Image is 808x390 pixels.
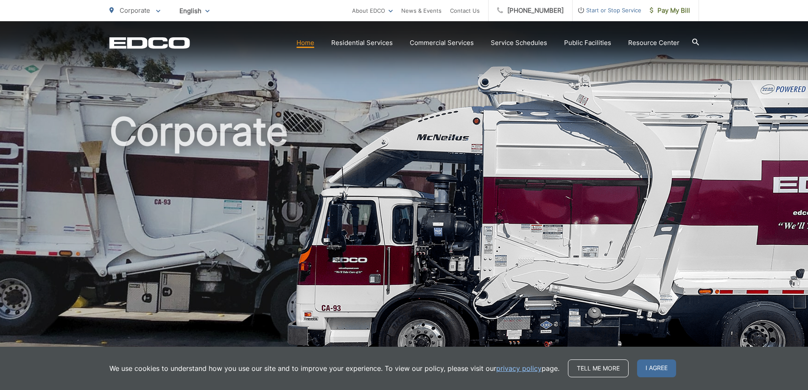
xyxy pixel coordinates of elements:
[401,6,442,16] a: News & Events
[628,38,679,48] a: Resource Center
[109,37,190,49] a: EDCD logo. Return to the homepage.
[637,359,676,377] span: I agree
[496,363,542,373] a: privacy policy
[491,38,547,48] a: Service Schedules
[296,38,314,48] a: Home
[120,6,150,14] span: Corporate
[109,363,559,373] p: We use cookies to understand how you use our site and to improve your experience. To view our pol...
[450,6,480,16] a: Contact Us
[331,38,393,48] a: Residential Services
[568,359,629,377] a: Tell me more
[410,38,474,48] a: Commercial Services
[650,6,690,16] span: Pay My Bill
[352,6,393,16] a: About EDCO
[173,3,216,18] span: English
[109,110,699,379] h1: Corporate
[564,38,611,48] a: Public Facilities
